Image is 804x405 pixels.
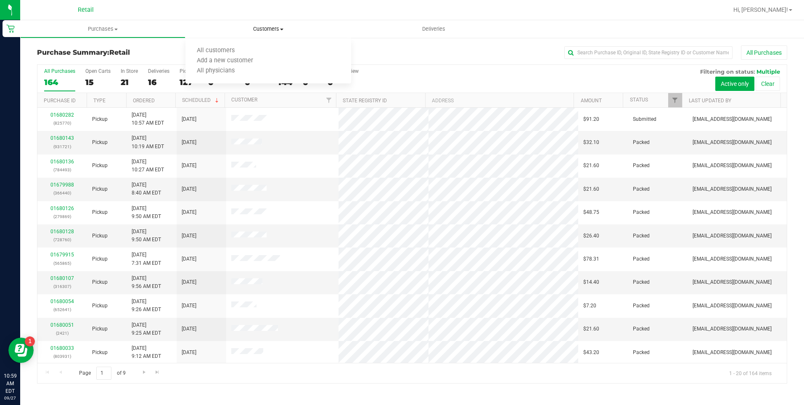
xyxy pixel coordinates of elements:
[633,162,650,170] span: Packed
[351,20,516,38] a: Deliveries
[583,278,599,286] span: $14.40
[121,77,138,87] div: 21
[633,185,650,193] span: Packed
[148,77,169,87] div: 16
[92,278,108,286] span: Pickup
[42,306,82,314] p: (652641)
[44,98,76,104] a: Purchase ID
[42,143,82,151] p: (931721)
[92,115,108,123] span: Pickup
[693,255,772,263] span: [EMAIL_ADDRESS][DOMAIN_NAME]
[182,232,196,240] span: [DATE]
[185,47,246,54] span: All customers
[633,302,650,310] span: Packed
[583,208,599,216] span: $48.75
[180,68,198,74] div: PickUps
[132,344,161,360] span: [DATE] 9:12 AM EDT
[583,162,599,170] span: $21.60
[42,329,82,337] p: (2421)
[633,115,656,123] span: Submitted
[50,322,74,328] a: 01680051
[92,255,108,263] span: Pickup
[78,6,94,13] span: Retail
[583,325,599,333] span: $21.60
[185,20,351,38] a: Customers All customers Add a new customer All physicians
[132,205,161,221] span: [DATE] 9:50 AM EDT
[633,278,650,286] span: Packed
[133,98,155,104] a: Ordered
[715,77,754,91] button: Active only
[633,255,650,263] span: Packed
[693,325,772,333] span: [EMAIL_ADDRESS][DOMAIN_NAME]
[151,367,164,378] a: Go to the last page
[182,115,196,123] span: [DATE]
[132,274,161,290] span: [DATE] 9:56 AM EDT
[148,68,169,74] div: Deliveries
[72,367,132,380] span: Page of 9
[132,228,161,244] span: [DATE] 9:50 AM EDT
[693,185,772,193] span: [EMAIL_ADDRESS][DOMAIN_NAME]
[4,372,16,395] p: 10:59 AM EDT
[50,298,74,304] a: 01680054
[42,352,82,360] p: (803931)
[182,97,220,103] a: Scheduled
[92,162,108,170] span: Pickup
[182,302,196,310] span: [DATE]
[92,349,108,357] span: Pickup
[180,77,198,87] div: 127
[182,162,196,170] span: [DATE]
[633,325,650,333] span: Packed
[583,232,599,240] span: $26.40
[693,302,772,310] span: [EMAIL_ADDRESS][DOMAIN_NAME]
[50,275,74,281] a: 01680107
[132,321,161,337] span: [DATE] 9:25 AM EDT
[633,208,650,216] span: Packed
[37,49,287,56] h3: Purchase Summary:
[756,68,780,75] span: Multiple
[25,336,35,346] iframe: Resource center unread badge
[132,111,164,127] span: [DATE] 10:57 AM EDT
[4,395,16,401] p: 09/27
[185,57,264,64] span: Add a new customer
[50,205,74,211] a: 01680126
[138,367,150,378] a: Go to the next page
[92,208,108,216] span: Pickup
[132,251,161,267] span: [DATE] 7:31 AM EDT
[50,345,74,351] a: 01680033
[693,139,772,147] span: [EMAIL_ADDRESS][DOMAIN_NAME]
[50,135,74,141] a: 01680143
[693,232,772,240] span: [EMAIL_ADDRESS][DOMAIN_NAME]
[633,139,650,147] span: Packed
[583,185,599,193] span: $21.60
[121,68,138,74] div: In Store
[182,139,196,147] span: [DATE]
[583,139,599,147] span: $32.10
[92,325,108,333] span: Pickup
[182,185,196,193] span: [DATE]
[425,93,574,108] th: Address
[182,278,196,286] span: [DATE]
[132,134,164,150] span: [DATE] 10:19 AM EDT
[132,181,161,197] span: [DATE] 8:40 AM EDT
[42,119,82,127] p: (825770)
[42,189,82,197] p: (366440)
[92,232,108,240] span: Pickup
[693,208,772,216] span: [EMAIL_ADDRESS][DOMAIN_NAME]
[583,115,599,123] span: $91.20
[109,48,130,56] span: Retail
[633,349,650,357] span: Packed
[8,338,34,363] iframe: Resource center
[50,229,74,234] a: 01680128
[722,367,778,379] span: 1 - 20 of 164 items
[93,98,106,104] a: Type
[700,68,755,75] span: Filtering on status:
[185,67,246,75] span: All physicians
[42,213,82,221] p: (279869)
[756,77,780,91] button: Clear
[630,97,648,103] a: Status
[50,112,74,118] a: 01680282
[20,20,185,38] a: Purchases
[92,302,108,310] span: Pickup
[21,25,185,33] span: Purchases
[50,252,74,258] a: 01679915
